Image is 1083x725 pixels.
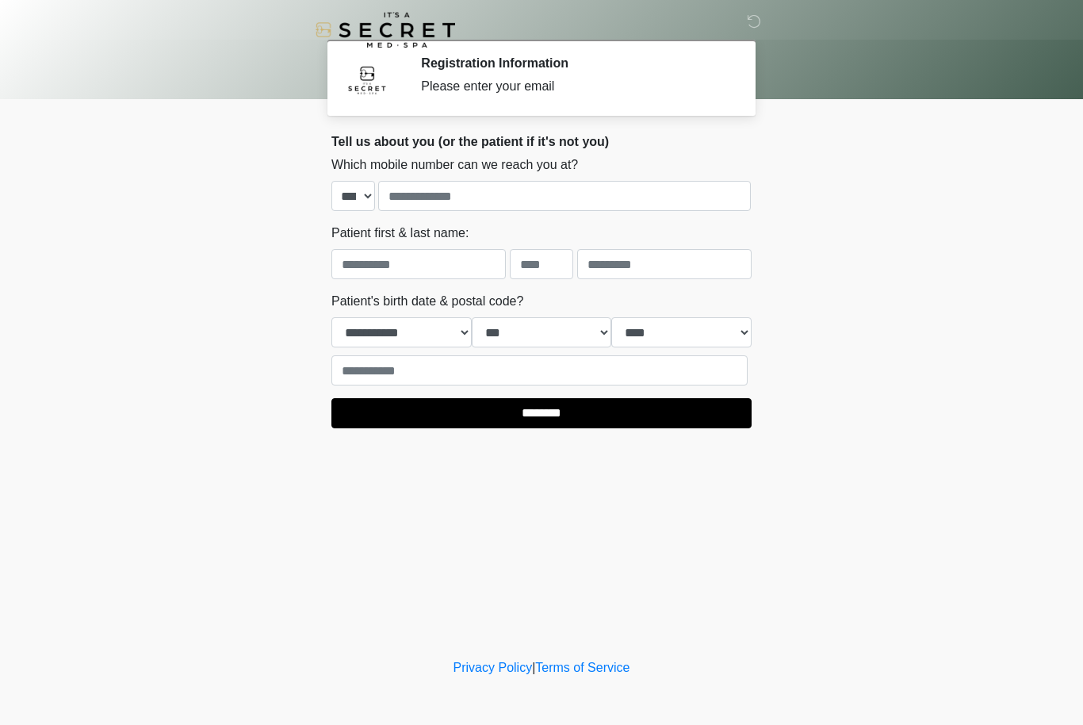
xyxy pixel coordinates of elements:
[421,56,728,71] h2: Registration Information
[532,661,535,674] a: |
[343,56,391,103] img: Agent Avatar
[535,661,630,674] a: Terms of Service
[331,134,752,149] h2: Tell us about you (or the patient if it's not you)
[421,77,728,96] div: Please enter your email
[316,12,455,48] img: It's A Secret Med Spa Logo
[331,224,469,243] label: Patient first & last name:
[331,155,578,175] label: Which mobile number can we reach you at?
[453,661,533,674] a: Privacy Policy
[331,292,523,311] label: Patient's birth date & postal code?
